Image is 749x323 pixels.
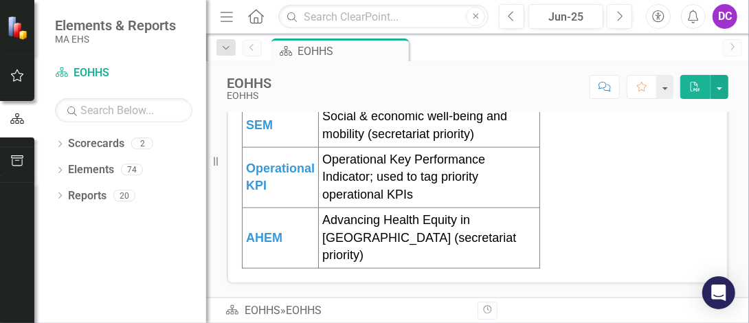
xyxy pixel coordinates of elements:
span: AHEM [246,231,282,245]
span: Elements & Reports [55,17,176,34]
input: Search Below... [55,98,192,122]
a: Reports [68,188,107,204]
a: EOHHS [55,65,192,81]
div: Open Intercom Messenger [702,276,735,309]
span: SEM [246,118,273,132]
div: EOHHS [227,91,271,101]
span: Advancing Health Equity in [GEOGRAPHIC_DATA] (secretariat priority) [322,213,516,262]
div: EOHHS [286,304,322,317]
div: » [225,303,467,319]
button: Jun-25 [528,4,603,29]
span: Operational KPI [246,161,315,193]
div: 2 [131,138,153,150]
small: MA EHS [55,34,176,45]
a: Elements [68,162,114,178]
span: Operational Key Performance Indicator; used to tag priority operational KPIs [322,153,485,201]
div: EOHHS [227,76,271,91]
div: 74 [121,164,143,176]
button: DC [713,4,737,29]
a: EOHHS [245,304,280,317]
img: ClearPoint Strategy [7,16,31,40]
div: Jun-25 [533,9,599,25]
div: EOHHS [298,43,405,60]
a: Scorecards [68,136,124,152]
input: Search ClearPoint... [278,5,489,29]
div: 20 [113,190,135,201]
